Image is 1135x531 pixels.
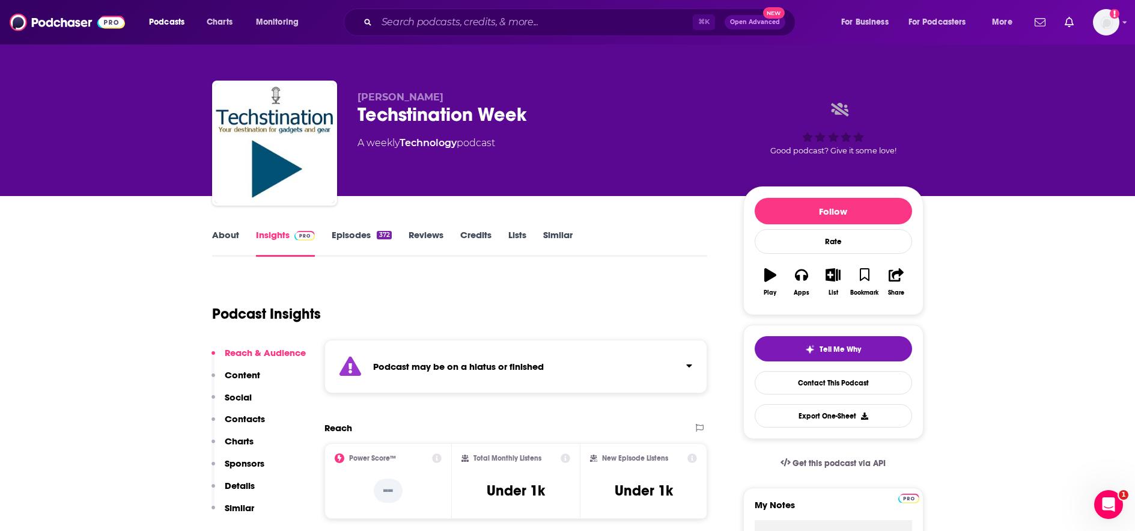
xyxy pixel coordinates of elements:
p: -- [374,479,403,503]
span: New [763,7,785,19]
button: Show profile menu [1093,9,1119,35]
div: List [829,289,838,296]
div: Play [764,289,776,296]
h2: Power Score™ [349,454,396,462]
span: More [992,14,1012,31]
button: open menu [901,13,984,32]
div: Apps [794,289,809,296]
a: Show notifications dropdown [1030,12,1050,32]
p: Contacts [225,413,265,425]
div: Rate [755,229,912,254]
span: 1 [1119,490,1128,500]
button: Play [755,260,786,304]
span: Tell Me Why [820,345,861,354]
a: InsightsPodchaser Pro [256,229,315,257]
a: Episodes372 [332,229,391,257]
div: Good podcast? Give it some love! [743,91,924,166]
a: Similar [543,229,573,257]
img: Podchaser Pro [294,231,315,241]
a: Get this podcast via API [771,449,896,478]
button: Social [211,391,252,414]
button: Similar [211,502,254,524]
p: Charts [225,435,254,447]
button: tell me why sparkleTell Me Why [755,336,912,361]
button: Export One-Sheet [755,404,912,428]
a: Pro website [898,492,919,503]
button: Details [211,480,255,502]
a: Technology [400,137,457,149]
a: About [212,229,239,257]
button: List [817,260,848,304]
button: Apps [786,260,817,304]
a: Reviews [409,229,443,257]
p: Details [225,480,255,491]
button: open menu [833,13,904,32]
img: tell me why sparkle [805,345,815,354]
button: Share [880,260,911,304]
div: 372 [377,231,391,239]
section: Click to expand status details [324,340,708,393]
button: Follow [755,198,912,224]
a: Charts [199,13,240,32]
span: [PERSON_NAME] [358,91,443,103]
h2: New Episode Listens [602,454,668,462]
button: Reach & Audience [211,347,306,369]
div: A weekly podcast [358,136,495,150]
p: Content [225,369,260,381]
img: Podchaser - Follow, Share and Rate Podcasts [10,11,125,34]
button: Bookmark [849,260,880,304]
p: Sponsors [225,458,264,469]
div: Search podcasts, credits, & more... [355,8,807,36]
button: open menu [984,13,1027,32]
button: open menu [141,13,200,32]
span: For Podcasters [908,14,966,31]
label: My Notes [755,499,912,520]
button: open menu [248,13,314,32]
span: Logged in as MGarceau [1093,9,1119,35]
span: Open Advanced [730,19,780,25]
img: User Profile [1093,9,1119,35]
a: Contact This Podcast [755,371,912,394]
a: Credits [460,229,491,257]
button: Open AdvancedNew [725,15,785,29]
button: Charts [211,435,254,458]
button: Sponsors [211,458,264,480]
span: Monitoring [256,14,299,31]
div: Bookmark [850,289,878,296]
p: Similar [225,502,254,514]
img: Techstination Week [215,83,335,203]
iframe: Intercom live chat [1094,490,1123,519]
span: Charts [207,14,233,31]
div: Share [888,289,904,296]
img: Podchaser Pro [898,494,919,503]
span: ⌘ K [693,14,715,30]
h2: Reach [324,422,352,434]
a: Lists [508,229,526,257]
h1: Podcast Insights [212,305,321,323]
span: Get this podcast via API [793,458,886,468]
span: Good podcast? Give it some love! [770,146,896,155]
span: For Business [841,14,889,31]
svg: Add a profile image [1110,9,1119,19]
h3: Under 1k [615,482,673,500]
span: Podcasts [149,14,184,31]
p: Reach & Audience [225,347,306,358]
input: Search podcasts, credits, & more... [377,13,693,32]
button: Content [211,369,260,391]
a: Show notifications dropdown [1060,12,1079,32]
p: Social [225,391,252,403]
h3: Under 1k [487,482,545,500]
button: Contacts [211,413,265,435]
h2: Total Monthly Listens [473,454,541,462]
strong: Podcast may be on a hiatus or finished [373,361,544,372]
